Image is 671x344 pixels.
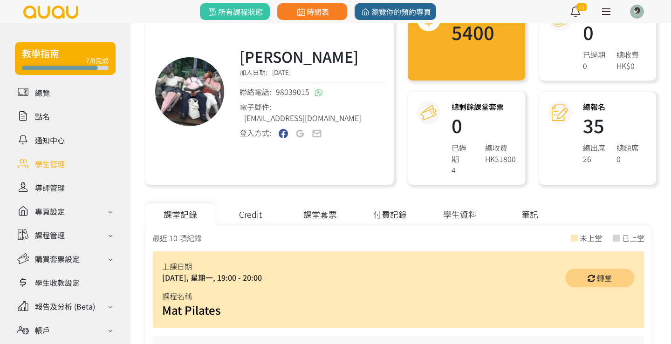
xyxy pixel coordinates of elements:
[162,272,262,283] div: [DATE], 星期一, 19:00 - 20:00
[35,324,50,336] div: 帳戶
[206,6,263,17] span: 所有課程狀態
[312,129,322,138] img: user-email-off.png
[215,203,285,225] div: Credit
[495,203,565,225] div: 筆記
[35,229,65,241] div: 課程管理
[285,203,355,225] div: 課堂套票
[616,153,639,164] div: 0
[152,232,202,243] div: 最近 10 項紀錄
[355,3,436,20] a: 瀏覽你的預約專頁
[452,116,516,135] h1: 0
[240,127,271,139] div: 登入方式:
[583,153,605,164] div: 26
[244,112,361,123] span: [EMAIL_ADDRESS][DOMAIN_NAME]
[22,6,79,19] img: logo.svg
[240,67,384,82] div: 加入日期:
[576,3,587,11] span: 15
[565,268,635,288] a: 轉堂
[35,253,80,264] div: 購買套票設定
[355,203,425,225] div: 付費記錄
[583,60,605,71] div: 0
[580,232,602,243] div: 未上堂
[583,23,639,41] h1: 0
[616,142,639,153] div: 總缺席
[425,203,495,225] div: 學生資料
[452,101,516,112] h3: 總剩餘課堂套票
[162,302,221,318] a: Mat Pilates
[452,164,474,175] div: 4
[35,301,95,312] div: 報告及分析 (Beta)
[452,142,474,164] div: 已過期
[162,290,262,302] div: 課程名稱
[616,49,639,60] div: 總收費
[240,101,384,123] div: 電子郵件:
[200,3,270,20] a: 所有課程狀態
[240,45,384,67] h3: [PERSON_NAME]
[552,105,568,121] img: attendance@2x.png
[420,105,437,121] img: courseCredit@2x.png
[145,203,215,225] div: 課堂記錄
[295,6,329,17] span: 時間表
[485,142,516,153] div: 總收費
[276,86,309,97] span: 98039015
[452,23,494,41] h1: 5400
[583,142,605,153] div: 總出席
[622,232,644,243] div: 已上堂
[616,60,639,71] div: HK$0
[583,116,639,135] h1: 35
[315,89,322,96] img: whatsapp@2x.png
[295,129,305,138] img: user-google-off.png
[272,67,291,77] span: [DATE]
[583,49,605,60] div: 已過期
[583,101,639,112] h3: 總報名
[279,129,288,138] img: user-fb-on.png
[162,261,262,272] div: 上課日期
[35,206,65,217] div: 專頁設定
[485,153,516,164] div: HK$1800
[277,3,347,20] a: 時間表
[240,86,384,97] div: 聯絡電話:
[360,6,431,17] span: 瀏覽你的預約專頁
